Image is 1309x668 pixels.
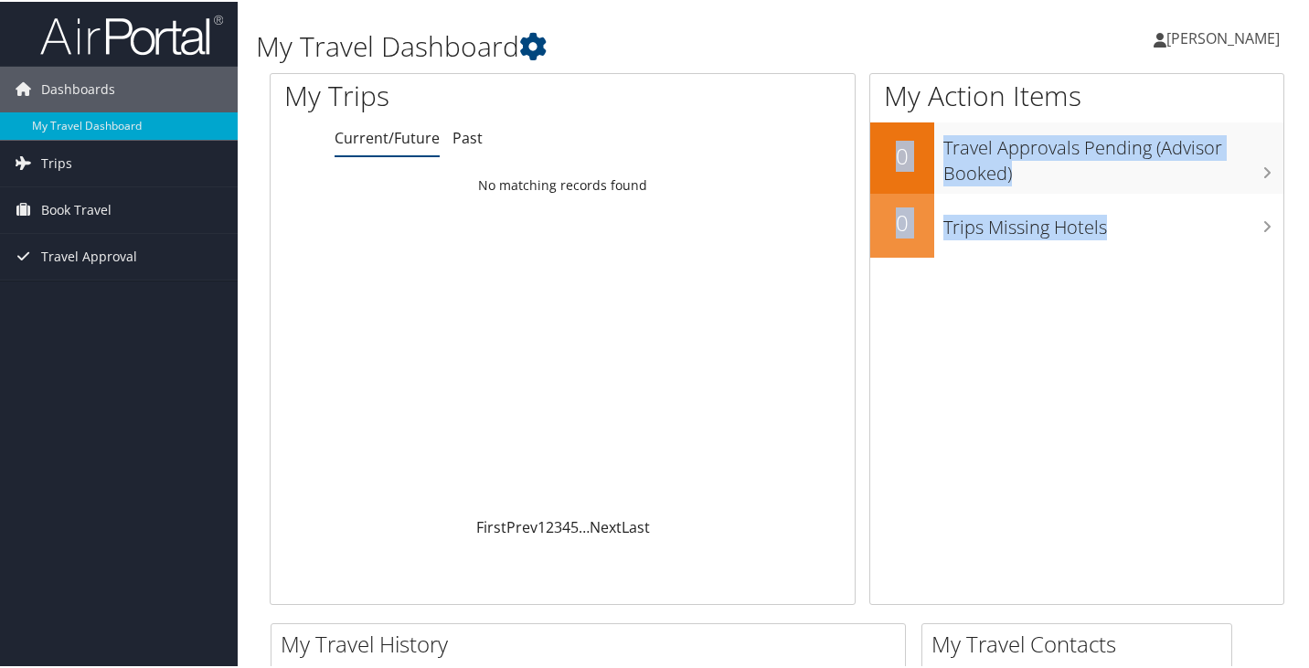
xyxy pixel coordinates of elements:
[943,204,1283,239] h3: Trips Missing Hotels
[41,65,115,111] span: Dashboards
[590,515,622,535] a: Next
[1154,9,1298,64] a: [PERSON_NAME]
[1166,27,1280,47] span: [PERSON_NAME]
[622,515,650,535] a: Last
[452,126,483,146] a: Past
[870,206,934,237] h2: 0
[335,126,440,146] a: Current/Future
[870,139,934,170] h2: 0
[943,124,1283,185] h3: Travel Approvals Pending (Advisor Booked)
[256,26,951,64] h1: My Travel Dashboard
[284,75,598,113] h1: My Trips
[41,232,137,278] span: Travel Approval
[476,515,506,535] a: First
[506,515,537,535] a: Prev
[870,121,1283,191] a: 0Travel Approvals Pending (Advisor Booked)
[546,515,554,535] a: 2
[931,627,1231,658] h2: My Travel Contacts
[271,167,855,200] td: No matching records found
[537,515,546,535] a: 1
[41,139,72,185] span: Trips
[41,186,112,231] span: Book Travel
[870,192,1283,256] a: 0Trips Missing Hotels
[281,627,905,658] h2: My Travel History
[554,515,562,535] a: 3
[579,515,590,535] span: …
[870,75,1283,113] h1: My Action Items
[570,515,579,535] a: 5
[40,12,223,55] img: airportal-logo.png
[562,515,570,535] a: 4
